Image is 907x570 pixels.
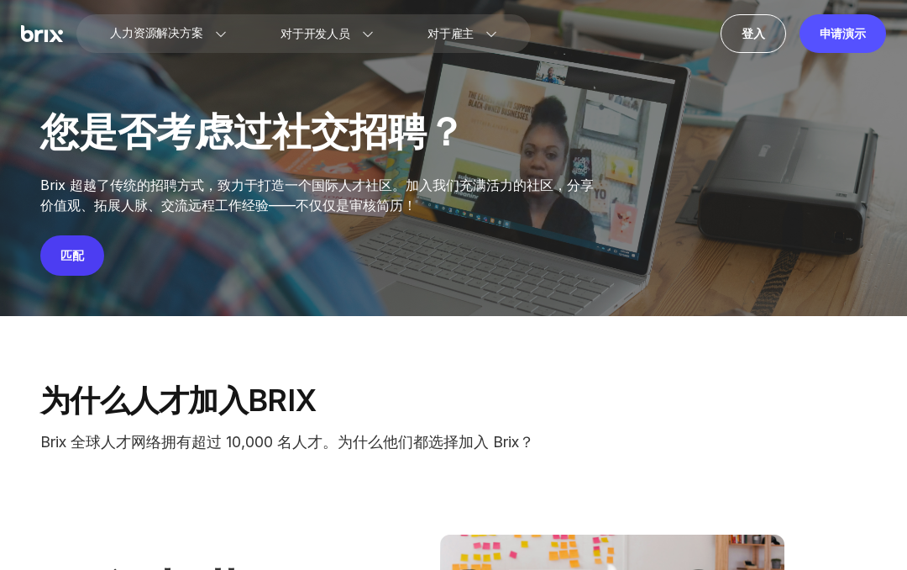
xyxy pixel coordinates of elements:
a: 登入 [721,14,786,53]
font: 为什么人才加入Brix [40,382,316,419]
font: 对于雇主 [427,25,474,43]
img: 白利糖度标志 [21,25,63,43]
font: 对于开发人员 [280,25,350,43]
font: 人力资源解决方案 [110,24,203,42]
a: 申请演示 [800,14,886,53]
font: 申请演示 [820,26,866,40]
font: 登入 [742,26,765,40]
button: 匹配 [40,235,104,276]
a: 匹配 [60,248,84,262]
font: 您是否考虑过社交招聘？ [40,108,465,155]
font: Brix 全球人才网络拥有超过 10,000 名人才。为什么他们都选择加入 Brix？ [40,433,534,451]
font: Brix 超越了传统的招聘方式，致力于打造一个国际人才社区。加入我们充满活力的社区，分享价值观、拓展人脉、交流远程工作经验——不仅仅是审核简历！ [40,177,594,214]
